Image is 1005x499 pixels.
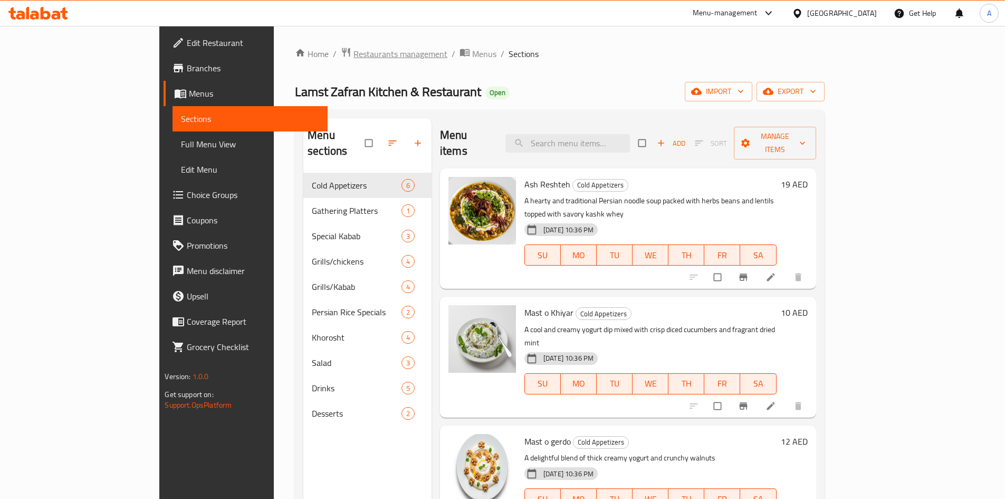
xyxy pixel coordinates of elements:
[303,249,432,274] div: Grills/chickens4
[707,396,730,416] span: Select to update
[303,274,432,299] div: Grills/Kabab4
[709,248,736,263] span: FR
[401,306,415,318] div: items
[505,134,630,153] input: search
[312,204,401,217] span: Gathering Platters
[572,179,628,192] div: Cold Appetizers
[187,265,319,277] span: Menu disclaimer
[448,177,516,244] img: Ash Reshteh
[189,87,319,100] span: Menus
[312,356,401,369] span: Salad
[539,469,598,479] span: [DATE] 10:36 PM
[573,436,629,449] div: Cold Appetizers
[295,80,481,103] span: Lamst Zafran Kitchen & Restaurant
[402,333,414,343] span: 4
[601,248,628,263] span: TU
[524,194,777,221] p: A hearty and traditional Persian noodle soup packed with herbs beans and lentils topped with savo...
[597,244,633,266] button: TU
[524,323,777,350] p: A cool and creamy yogurt dip mixed with crisp diced cucumbers and fragrant dried mint
[693,85,744,98] span: import
[472,48,496,60] span: Menus
[565,376,592,391] span: MO
[401,255,415,268] div: items
[303,198,432,223] div: Gathering Platters1
[303,401,432,426] div: Desserts2
[187,62,319,74] span: Branches
[303,375,432,401] div: Drinks5
[601,376,628,391] span: TU
[485,88,510,97] span: Open
[781,434,808,449] h6: 12 AED
[303,173,432,198] div: Cold Appetizers6
[765,272,778,283] a: Edit menu item
[765,401,778,411] a: Edit menu item
[765,85,816,98] span: export
[187,341,319,353] span: Grocery Checklist
[452,48,455,60] li: /
[987,7,991,19] span: A
[573,436,628,448] span: Cold Appetizers
[165,398,232,412] a: Support.OpsPlatform
[164,81,327,106] a: Menus
[744,376,772,391] span: SA
[359,133,381,153] span: Select all sections
[341,47,447,61] a: Restaurants management
[187,214,319,227] span: Coupons
[524,305,573,321] span: Mast o Khiyar
[460,47,496,61] a: Menus
[381,131,406,155] span: Sort sections
[401,407,415,420] div: items
[164,309,327,334] a: Coverage Report
[312,179,401,192] span: Cold Appetizers
[402,358,414,368] span: 3
[187,315,319,328] span: Coverage Report
[312,230,401,242] div: Special Kabab
[312,255,401,268] div: Grills/chickens
[529,376,557,391] span: SU
[401,356,415,369] div: items
[524,373,561,394] button: SU
[539,353,598,363] span: [DATE] 10:36 PM
[173,106,327,131] a: Sections
[164,334,327,360] a: Grocery Checklist
[164,55,327,81] a: Branches
[187,36,319,49] span: Edit Restaurant
[401,204,415,217] div: items
[704,373,740,394] button: FR
[402,231,414,241] span: 3
[529,248,557,263] span: SU
[312,382,401,394] span: Drinks
[402,257,414,267] span: 4
[164,208,327,233] a: Coupons
[744,248,772,263] span: SA
[173,157,327,182] a: Edit Menu
[539,225,598,235] span: [DATE] 10:36 PM
[668,373,704,394] button: TH
[633,244,668,266] button: WE
[524,434,571,449] span: Mast o gerdo
[509,48,539,60] span: Sections
[448,305,516,373] img: Mast o Khiyar
[401,280,415,293] div: items
[501,48,504,60] li: /
[312,280,401,293] span: Grills/Kabab
[308,127,365,159] h2: Menu sections
[312,331,401,344] span: Khorosht
[165,370,190,383] span: Version:
[685,82,752,101] button: import
[632,133,654,153] span: Select section
[657,137,685,149] span: Add
[401,382,415,394] div: items
[187,290,319,303] span: Upsell
[637,376,664,391] span: WE
[193,370,209,383] span: 1.0.0
[440,127,493,159] h2: Menu items
[312,407,401,420] span: Desserts
[565,248,592,263] span: MO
